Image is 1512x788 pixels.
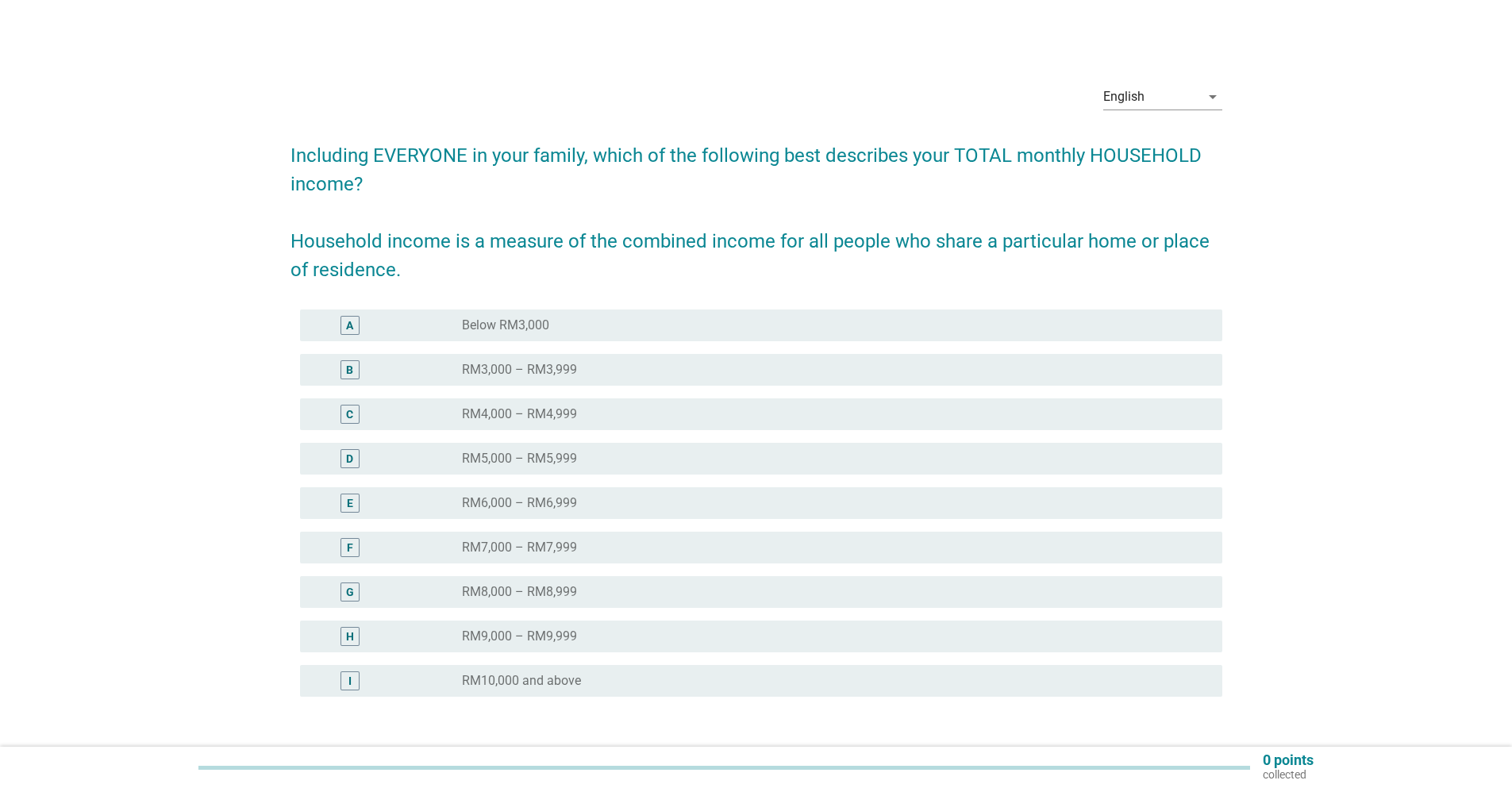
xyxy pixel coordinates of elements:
label: RM7,000 – RM7,999 [462,540,577,555]
div: English [1103,90,1145,104]
label: RM5,000 – RM5,999 [462,451,577,467]
i: arrow_drop_down [1203,87,1222,106]
div: A [346,317,353,334]
label: RM10,000 and above [462,673,581,689]
label: RM9,000 – RM9,999 [462,628,577,644]
label: Below RM3,000 [462,317,549,333]
label: RM6,000 – RM6,999 [462,495,577,511]
label: RM3,000 – RM3,999 [462,362,577,378]
div: D [346,451,353,467]
h2: Including EVERYONE in your family, which of the following best describes your TOTAL monthly HOUSE... [290,125,1222,284]
p: collected [1263,767,1314,782]
div: E [347,495,353,512]
div: F [347,540,353,556]
label: RM8,000 – RM8,999 [462,584,577,600]
p: 0 points [1263,753,1314,767]
div: I [348,673,352,690]
div: G [346,584,354,601]
div: C [346,406,353,423]
label: RM4,000 – RM4,999 [462,406,577,422]
div: H [346,628,354,645]
div: B [346,362,353,379]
